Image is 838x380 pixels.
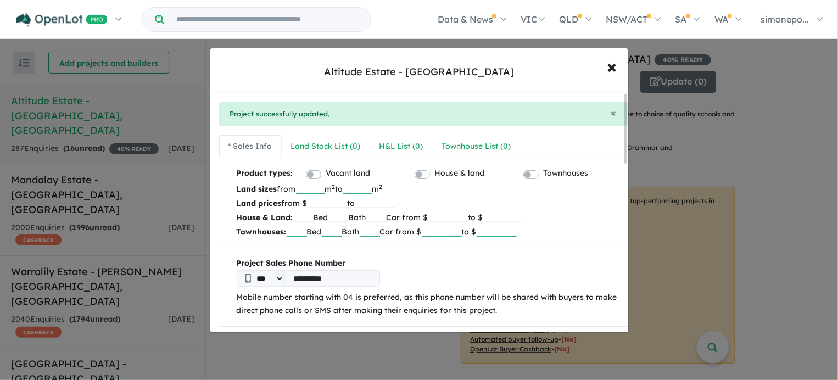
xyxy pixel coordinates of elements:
span: simonepo... [761,14,809,25]
button: Close [611,108,617,118]
b: Land sizes [237,184,277,194]
b: Townhouses: [237,227,287,237]
img: Openlot PRO Logo White [16,13,108,27]
p: Mobile number starting with 04 is preferred, as this phone number will be shared with buyers to m... [237,291,619,317]
div: H&L List ( 0 ) [379,140,423,153]
sup: 2 [332,183,336,191]
label: Townhouses [543,167,588,180]
div: Land Stock List ( 0 ) [291,140,361,153]
p: from $ to [237,196,619,210]
div: Project successfully updated. [219,102,628,127]
p: from m to m [237,182,619,196]
div: Altitude Estate - [GEOGRAPHIC_DATA] [324,65,514,79]
p: Bed Bath Car from $ to $ [237,225,619,239]
input: Try estate name, suburb, builder or developer [166,8,368,31]
b: Product types: [237,167,293,182]
sup: 2 [379,183,383,191]
b: House & Land: [237,213,293,222]
img: Phone icon [245,274,251,283]
p: Bed Bath Car from $ to $ [237,210,619,225]
div: Townhouse List ( 0 ) [442,140,511,153]
b: Project Sales Phone Number [237,257,619,270]
span: × [611,107,617,119]
b: Land prices [237,198,282,208]
label: House & land [434,167,484,180]
div: * Sales Info [228,140,272,153]
label: Vacant land [326,167,370,180]
span: × [607,54,617,78]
